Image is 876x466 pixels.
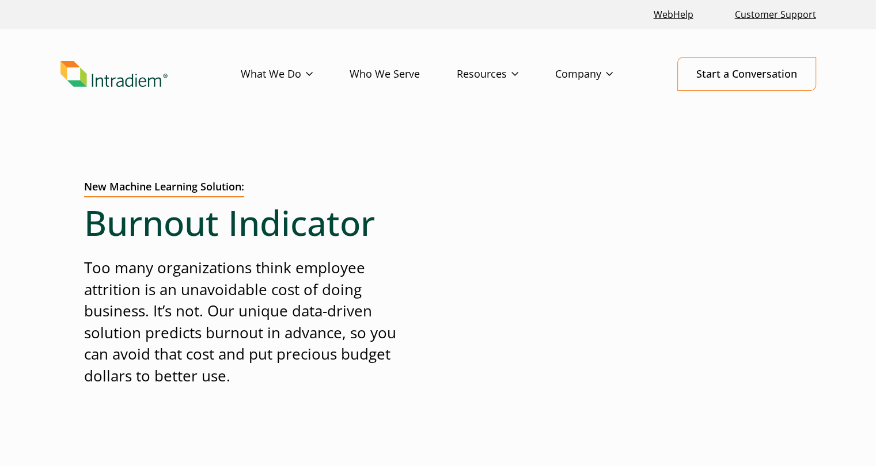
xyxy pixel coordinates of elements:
a: Link opens in a new window [649,2,698,27]
a: Resources [457,58,555,91]
h2: New Machine Learning Solution: [84,181,244,198]
img: Intradiem [60,61,168,87]
p: Too many organizations think employee attrition is an unavoidable cost of doing business. It’s no... [84,257,415,387]
a: Link to homepage of Intradiem [60,61,241,87]
a: What We Do [241,58,350,91]
a: Who We Serve [350,58,457,91]
a: Start a Conversation [677,57,816,91]
a: Customer Support [730,2,821,27]
h1: Burnout Indicator [84,202,415,243]
a: Company [555,58,650,91]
